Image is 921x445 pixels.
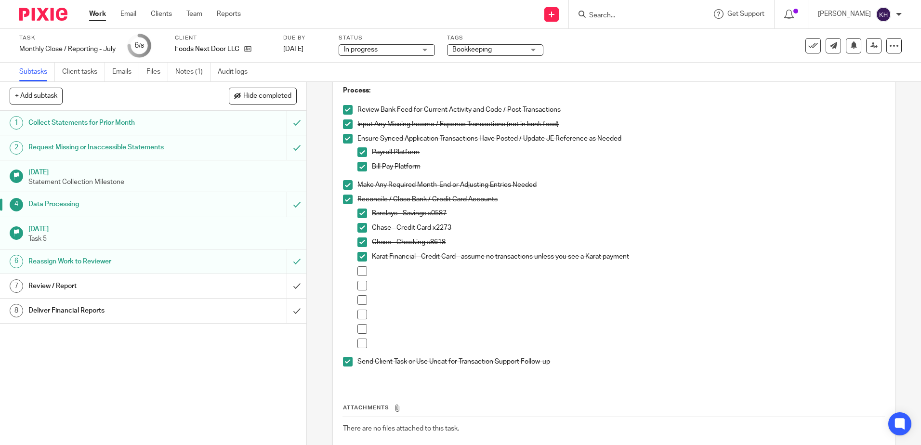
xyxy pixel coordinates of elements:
[10,88,63,104] button: + Add subtask
[28,177,297,187] p: Statement Collection Milestone
[357,195,884,204] p: Reconcile / Close Bank / Credit Card Accounts
[28,197,194,211] h1: Data Processing
[28,165,297,177] h1: [DATE]
[372,252,884,262] p: Karat Financial - Credit Card - assume no transactions unless you see a Karat payment
[218,63,255,81] a: Audit logs
[357,134,884,144] p: Ensure Synced Application Transactions Have Posted / Update JE Reference as Needed
[357,357,884,366] p: Send Client Task or Use Uncat for Transaction Support Follow-up
[19,44,116,54] div: Monthly Close / Reporting - July
[344,46,378,53] span: In progress
[120,9,136,19] a: Email
[186,9,202,19] a: Team
[151,9,172,19] a: Clients
[10,141,23,155] div: 2
[175,34,271,42] label: Client
[343,405,389,410] span: Attachments
[175,63,211,81] a: Notes (1)
[28,303,194,318] h1: Deliver Financial Reports
[134,40,144,51] div: 6
[28,140,194,155] h1: Request Missing or Inaccessible Statements
[10,304,23,317] div: 8
[112,63,139,81] a: Emails
[19,63,55,81] a: Subtasks
[343,87,370,94] strong: Process:
[28,222,297,234] h1: [DATE]
[89,9,106,19] a: Work
[876,7,891,22] img: svg%3E
[19,34,116,42] label: Task
[28,254,194,269] h1: Reassign Work to Reviewer
[28,234,297,244] p: Task 5
[10,279,23,293] div: 7
[283,46,303,52] span: [DATE]
[146,63,168,81] a: Files
[343,425,459,432] span: There are no files attached to this task.
[10,116,23,130] div: 1
[62,63,105,81] a: Client tasks
[229,88,297,104] button: Hide completed
[372,223,884,233] p: Chase - Credit Card x2273
[818,9,871,19] p: [PERSON_NAME]
[28,116,194,130] h1: Collect Statements for Prior Month
[372,237,884,247] p: Chase - Checking x8618
[339,34,435,42] label: Status
[283,34,327,42] label: Due by
[175,44,239,54] p: Foods Next Door LLC
[447,34,543,42] label: Tags
[727,11,764,17] span: Get Support
[588,12,675,20] input: Search
[10,255,23,268] div: 6
[357,105,884,115] p: Review Bank Feed for Current Activity and Code / Post Transactions
[139,43,144,49] small: /8
[217,9,241,19] a: Reports
[10,198,23,211] div: 4
[357,119,884,129] p: Input Any Missing Income / Expense Transactions (not in bank feed)
[19,8,67,21] img: Pixie
[372,209,884,218] p: Barclays - Savings x0587
[372,162,884,171] p: Bill Pay Platform
[452,46,492,53] span: Bookkeeping
[243,92,291,100] span: Hide completed
[28,279,194,293] h1: Review / Report
[357,180,884,190] p: Make Any Required Month-End or Adjusting Entries Needed
[372,147,884,157] p: Payroll Platform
